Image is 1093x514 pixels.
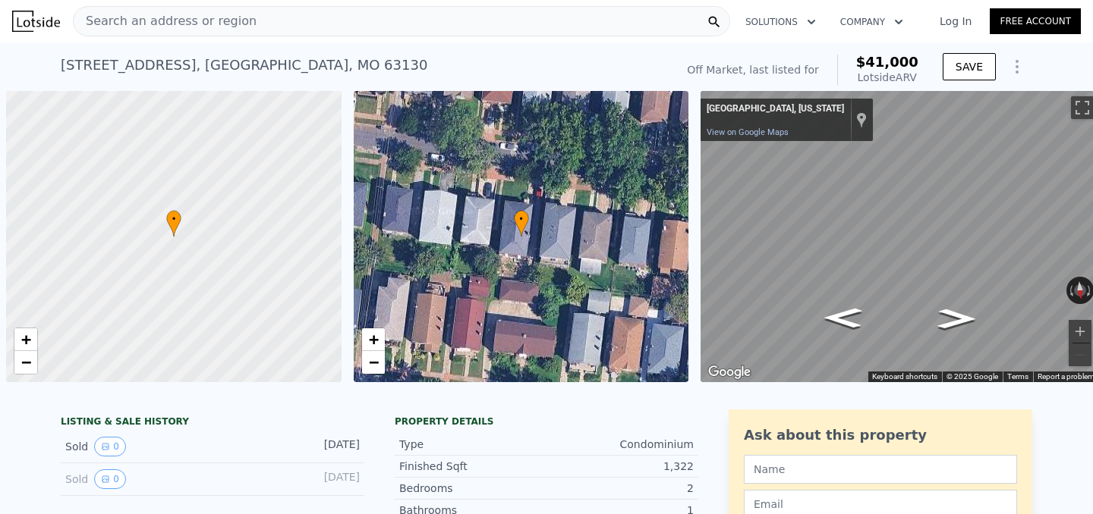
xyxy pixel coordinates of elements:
[14,328,37,351] a: Zoom in
[1069,343,1091,366] button: Zoom out
[362,351,385,374] a: Zoom out
[399,481,546,496] div: Bedrooms
[65,437,200,456] div: Sold
[61,415,364,431] div: LISTING & SALE HISTORY
[947,372,998,381] span: © 2025 Google
[12,11,60,32] img: Lotside
[733,8,828,36] button: Solutions
[1069,320,1091,343] button: Zoom in
[744,455,1017,484] input: Name
[292,437,360,456] div: [DATE]
[368,353,378,371] span: −
[943,53,996,80] button: SAVE
[399,459,546,474] div: Finished Sqft
[707,103,844,115] div: [GEOGRAPHIC_DATA], [US_STATE]
[856,70,918,85] div: Lotside ARV
[707,127,789,137] a: View on Google Maps
[65,469,200,489] div: Sold
[21,330,31,349] span: +
[395,415,698,428] div: Property details
[399,437,546,452] div: Type
[921,14,990,29] a: Log In
[704,362,754,382] img: Google
[166,210,181,237] div: •
[856,54,918,70] span: $41,000
[1007,372,1028,381] a: Terms (opens in new tab)
[808,303,878,333] path: Go East
[14,351,37,374] a: Zoom out
[856,111,867,128] a: Show location on map
[687,62,819,77] div: Off Market, last listed for
[514,210,529,237] div: •
[21,353,31,371] span: −
[1002,52,1032,82] button: Show Options
[872,371,937,382] button: Keyboard shortcuts
[1066,277,1075,304] button: Rotate counterclockwise
[546,437,694,452] div: Condominium
[921,304,992,334] path: Go West
[546,459,694,474] div: 1,322
[990,8,1081,34] a: Free Account
[61,55,427,76] div: [STREET_ADDRESS] , [GEOGRAPHIC_DATA] , MO 63130
[828,8,915,36] button: Company
[704,362,754,382] a: Open this area in Google Maps (opens a new window)
[744,425,1017,446] div: Ask about this property
[546,481,694,496] div: 2
[292,469,360,489] div: [DATE]
[74,12,257,30] span: Search an address or region
[1073,276,1087,304] button: Reset the view
[166,212,181,226] span: •
[362,328,385,351] a: Zoom in
[514,212,529,226] span: •
[368,330,378,349] span: +
[94,469,126,489] button: View historical data
[94,437,126,456] button: View historical data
